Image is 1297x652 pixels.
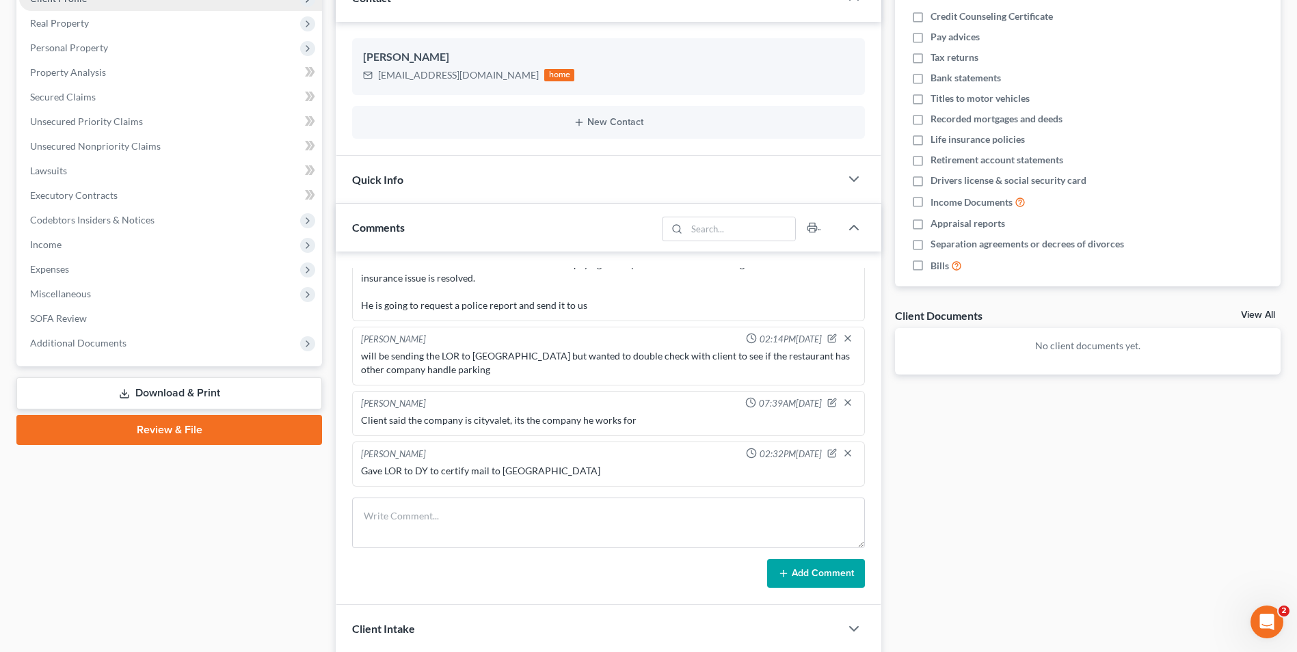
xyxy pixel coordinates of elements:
[931,153,1063,167] span: Retirement account statements
[30,66,106,78] span: Property Analysis
[30,189,118,201] span: Executory Contracts
[931,51,978,64] span: Tax returns
[363,49,854,66] div: [PERSON_NAME]
[30,312,87,324] span: SOFA Review
[30,42,108,53] span: Personal Property
[19,60,322,85] a: Property Analysis
[19,109,322,134] a: Unsecured Priority Claims
[30,165,67,176] span: Lawsuits
[931,195,1013,209] span: Income Documents
[363,117,854,128] button: New Contact
[931,112,1062,126] span: Recorded mortgages and deeds
[931,10,1053,23] span: Credit Counseling Certificate
[931,174,1086,187] span: Drivers license & social security card
[361,464,856,478] div: Gave LOR to DY to certify mail to [GEOGRAPHIC_DATA]
[16,415,322,445] a: Review & File
[30,288,91,299] span: Miscellaneous
[906,339,1270,353] p: No client documents yet.
[1279,606,1289,616] span: 2
[352,173,403,186] span: Quick Info
[30,17,89,29] span: Real Property
[760,333,822,346] span: 02:14PM[DATE]
[352,221,405,234] span: Comments
[19,183,322,208] a: Executory Contracts
[30,91,96,103] span: Secured Claims
[30,116,143,127] span: Unsecured Priority Claims
[16,377,322,409] a: Download & Print
[544,69,574,81] div: home
[760,448,822,461] span: 02:32PM[DATE]
[686,217,795,241] input: Search...
[361,333,426,347] div: [PERSON_NAME]
[361,448,426,461] div: [PERSON_NAME]
[30,214,155,226] span: Codebtors Insiders & Notices
[30,140,161,152] span: Unsecured Nonpriority Claims
[352,622,415,635] span: Client Intake
[931,259,949,273] span: Bills
[361,413,856,427] div: Client said the company is cityvalet, its the company he works for
[931,217,1005,230] span: Appraisal reports
[895,308,982,323] div: Client Documents
[361,397,426,411] div: [PERSON_NAME]
[931,71,1001,85] span: Bank statements
[931,30,980,44] span: Pay advices
[931,133,1025,146] span: Life insurance policies
[378,68,539,82] div: [EMAIL_ADDRESS][DOMAIN_NAME]
[30,239,62,250] span: Income
[1251,606,1283,638] iframe: Intercom live chat
[19,134,322,159] a: Unsecured Nonpriority Claims
[767,559,865,588] button: Add Comment
[30,263,69,275] span: Expenses
[759,397,822,410] span: 07:39AM[DATE]
[19,85,322,109] a: Secured Claims
[931,92,1030,105] span: Titles to motor vehicles
[1241,310,1275,320] a: View All
[19,306,322,331] a: SOFA Review
[30,337,126,349] span: Additional Documents
[931,237,1124,251] span: Separation agreements or decrees of divorces
[361,349,856,377] div: will be sending the LOR to [GEOGRAPHIC_DATA] but wanted to double check with client to see if the...
[19,159,322,183] a: Lawsuits
[361,244,856,312] div: Client received a shot in his shoulder but he is still working on range of motion. He was going t...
